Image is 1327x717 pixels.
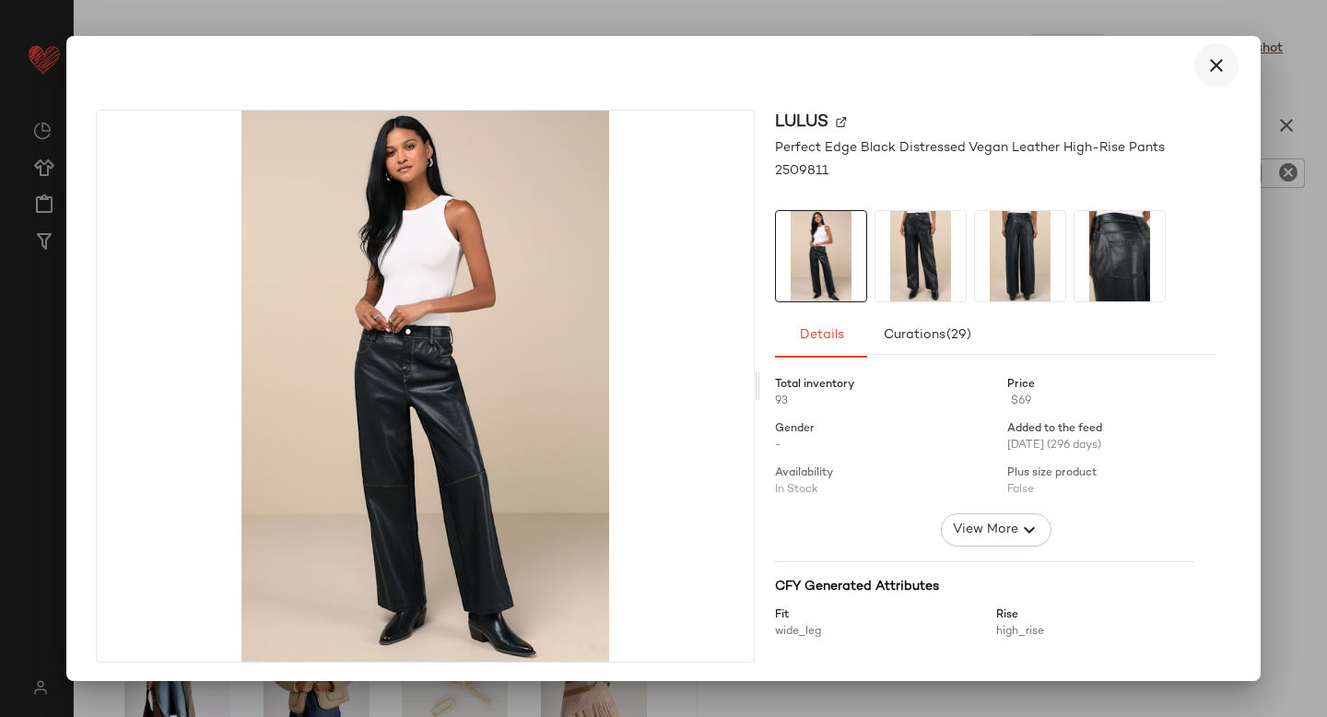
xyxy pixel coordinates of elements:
img: 12280441_2509811.jpg [875,211,966,301]
img: 12280481_2509811.jpg [1075,211,1165,301]
div: CFY Generated Attributes [775,577,1194,596]
span: Lulus [775,110,828,135]
img: 12280461_2509811.jpg [975,211,1065,301]
span: Details [798,328,843,343]
span: Curations [883,328,972,343]
img: svg%3e [836,116,847,127]
span: View More [951,519,1017,541]
img: 12280421_2509811.jpg [97,111,754,662]
img: 12280421_2509811.jpg [776,211,866,301]
span: Perfect Edge Black Distressed Vegan Leather High-Rise Pants [775,138,1165,158]
button: View More [940,513,1051,547]
span: (29) [945,328,971,343]
span: 2509811 [775,161,828,181]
